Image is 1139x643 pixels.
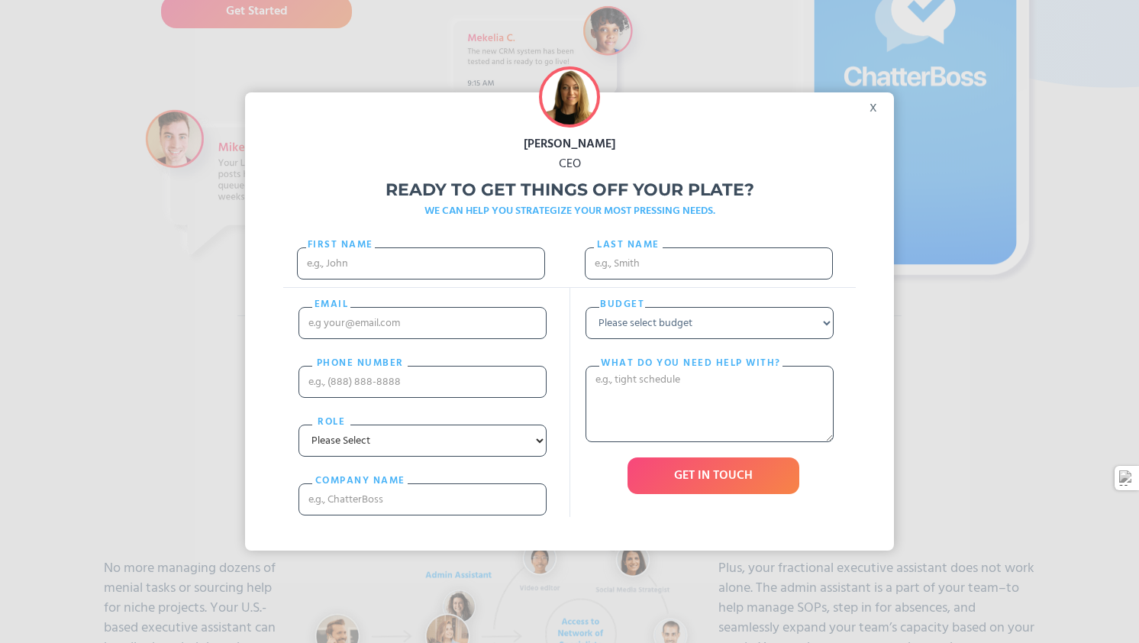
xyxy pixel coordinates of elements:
[585,247,833,279] input: e.g., Smith
[312,356,408,371] label: PHONE nUMBER
[628,457,799,494] input: GET IN TOUCH
[298,307,547,339] input: e.g your@email.com
[860,92,894,115] div: x
[424,202,715,220] strong: WE CAN HELP YOU STRATEGIZE YOUR MOST PRESSING NEEDS.
[298,483,547,515] input: e.g., ChatterBoss
[599,297,645,312] label: Budget
[283,228,856,531] form: Freebie Popup Form 2021
[245,134,894,154] div: [PERSON_NAME]
[386,179,754,200] strong: Ready to get things off your plate?
[245,154,894,174] div: CEO
[306,237,375,253] label: First Name
[599,356,782,371] label: What do you need help with?
[312,297,350,312] label: email
[312,473,408,489] label: cOMPANY NAME
[297,247,545,279] input: e.g., John
[298,366,547,398] input: e.g., (888) 888-8888
[312,415,350,430] label: Role
[594,237,663,253] label: Last name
